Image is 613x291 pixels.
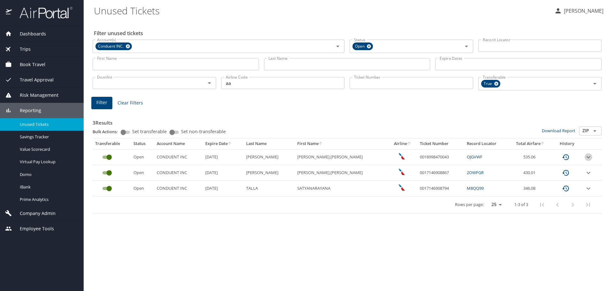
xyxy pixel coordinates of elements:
[96,99,107,107] span: Filter
[154,149,203,165] td: CONDUENT INC
[590,79,599,88] button: Open
[295,138,388,149] th: First Name
[20,121,76,127] span: Unused Tickets
[541,142,545,146] button: sort
[295,149,388,165] td: [PERSON_NAME].[PERSON_NAME]
[20,196,76,203] span: Prime Analytics
[542,128,575,134] a: Download Report
[417,149,464,165] td: 0018998470043
[417,138,464,149] th: Ticket Number
[352,42,373,50] div: Open
[388,138,417,149] th: Airline
[203,138,244,149] th: Expire Date
[244,165,295,181] td: [PERSON_NAME]
[585,153,592,161] button: expand row
[94,28,603,38] h2: Filter unused tickets
[20,134,76,140] span: Savings Tracker
[131,149,154,165] td: Open
[203,181,244,196] td: [DATE]
[93,115,602,126] h3: 3 Results
[203,149,244,165] td: [DATE]
[464,138,509,149] th: Record Locator
[12,61,45,68] span: Book Travel
[12,76,54,83] span: Travel Approval
[407,142,412,146] button: sort
[20,146,76,152] span: Value Scorecard
[398,153,405,159] img: American Airlines
[585,169,592,177] button: expand row
[95,43,127,50] span: Conduent INC.
[552,138,582,149] th: History
[228,142,232,146] button: sort
[131,181,154,196] td: Open
[6,6,12,19] img: icon-airportal.png
[562,7,603,15] p: [PERSON_NAME]
[12,30,46,37] span: Dashboards
[319,142,323,146] button: sort
[93,129,123,134] p: Bulk Actions:
[509,138,553,149] th: Total Airfare
[244,149,295,165] td: [PERSON_NAME]
[486,200,504,209] select: rows per page
[514,203,528,207] p: 1-3 of 3
[132,129,167,134] span: Set transferable
[481,80,500,88] div: True
[20,172,76,178] span: Domo
[154,181,203,196] td: CONDUENT INC
[295,181,388,196] td: SATYANARAYANA
[333,42,342,51] button: Open
[94,1,549,20] h1: Unused Tickets
[12,6,72,19] img: airportal-logo.png
[481,80,496,87] span: True
[20,184,76,190] span: IBank
[295,165,388,181] td: [PERSON_NAME].[PERSON_NAME]
[552,5,606,17] button: [PERSON_NAME]
[12,46,31,53] span: Trips
[154,165,203,181] td: CONDUENT INC
[590,126,599,135] button: Open
[205,79,214,88] button: Open
[509,181,553,196] td: 346.08
[115,97,146,109] button: Clear Filters
[244,181,295,196] td: TALLA
[467,170,484,175] a: 2OWFGR
[12,225,54,232] span: Employee Tools
[417,181,464,196] td: 0017146908794
[20,159,76,165] span: Virtual Pay Lookup
[417,165,464,181] td: 0017146908867
[509,165,553,181] td: 430.01
[117,99,143,107] span: Clear Filters
[509,149,553,165] td: 535.06
[585,185,592,192] button: expand row
[131,165,154,181] td: Open
[352,43,368,50] span: Open
[467,185,484,191] a: M8QQ99
[154,138,203,149] th: Account Name
[12,107,41,114] span: Reporting
[95,42,132,50] div: Conduent INC.
[181,129,226,134] span: Set non-transferable
[455,203,484,207] p: Rows per page:
[95,141,128,147] div: Transferable
[398,169,405,175] img: American Airlines
[93,138,602,213] table: custom pagination table
[467,154,482,160] a: OJGVWF
[12,92,58,99] span: Risk Management
[462,42,471,51] button: Open
[131,138,154,149] th: Status
[203,165,244,181] td: [DATE]
[12,210,56,217] span: Company Admin
[398,184,405,191] img: American Airlines
[91,97,112,109] button: Filter
[244,138,295,149] th: Last Name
